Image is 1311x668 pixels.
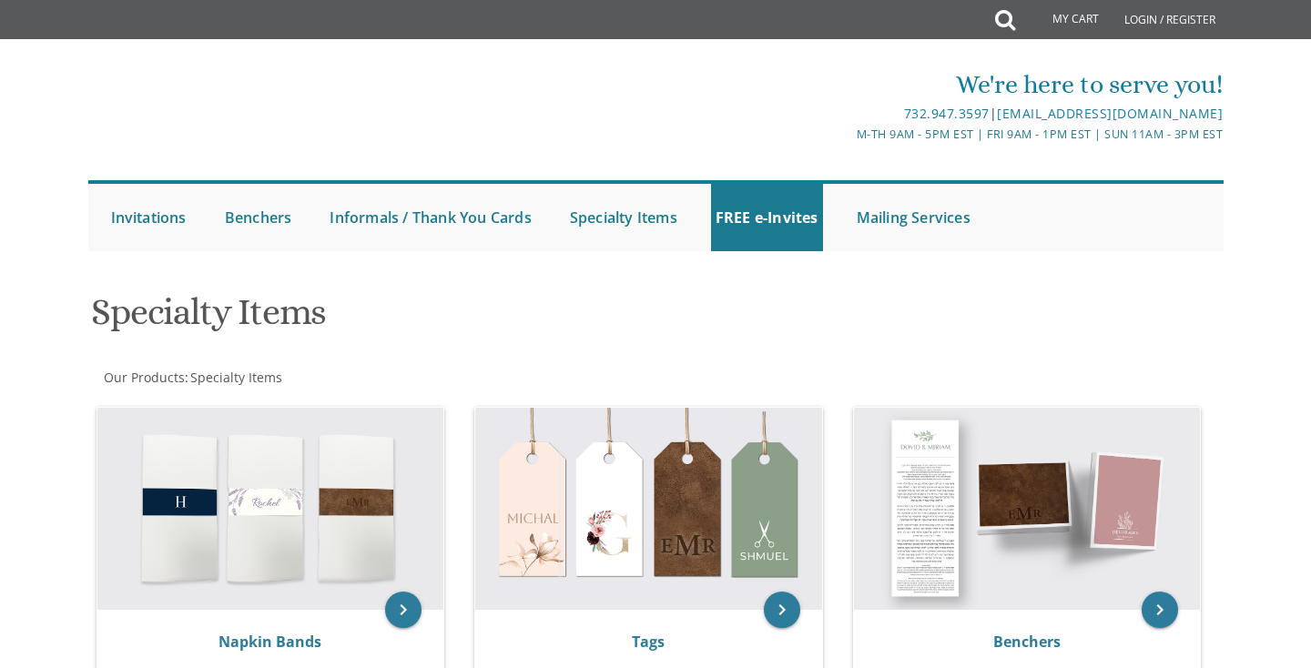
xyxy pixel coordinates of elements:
[91,292,834,346] h1: Specialty Items
[325,184,535,251] a: Informals / Thank You Cards
[102,369,185,386] a: Our Products
[993,632,1061,652] a: Benchers
[711,184,823,251] a: FREE e-Invites
[467,66,1223,103] div: We're here to serve you!
[188,369,282,386] a: Specialty Items
[467,103,1223,125] div: |
[107,184,191,251] a: Invitations
[852,184,975,251] a: Mailing Services
[632,632,665,652] a: Tags
[1013,2,1112,38] a: My Cart
[467,125,1223,144] div: M-Th 9am - 5pm EST | Fri 9am - 1pm EST | Sun 11am - 3pm EST
[385,592,422,628] a: keyboard_arrow_right
[88,369,656,387] div: :
[190,369,282,386] span: Specialty Items
[475,408,822,610] img: Tags
[218,632,321,652] a: Napkin Bands
[854,408,1201,610] img: Benchers
[1142,592,1178,628] a: keyboard_arrow_right
[220,184,297,251] a: Benchers
[904,105,990,122] a: 732.947.3597
[565,184,682,251] a: Specialty Items
[764,592,800,628] a: keyboard_arrow_right
[97,408,444,610] img: Napkin Bands
[997,105,1223,122] a: [EMAIL_ADDRESS][DOMAIN_NAME]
